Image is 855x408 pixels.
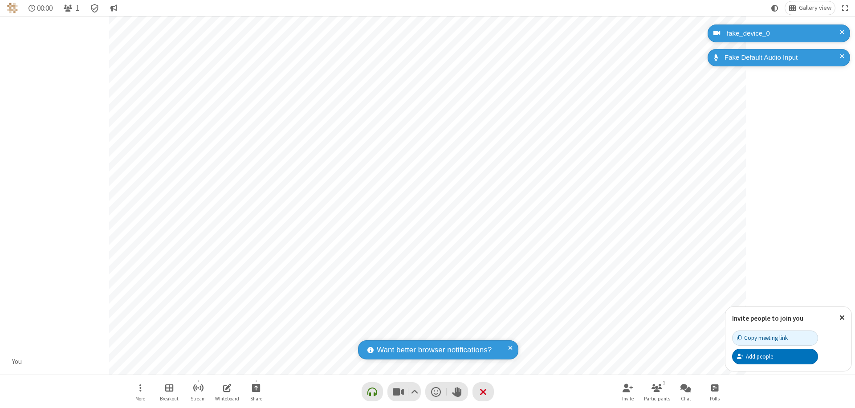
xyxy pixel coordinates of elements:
[710,396,720,401] span: Polls
[377,344,492,356] span: Want better browser notifications?
[214,379,240,404] button: Open shared whiteboard
[362,382,383,401] button: Connect your audio
[86,1,103,15] div: Meeting details Encryption enabled
[447,382,468,401] button: Raise hand
[785,1,835,15] button: Change layout
[425,382,447,401] button: Send a reaction
[408,382,420,401] button: Video setting
[833,307,851,329] button: Close popover
[737,334,788,342] div: Copy meeting link
[644,396,670,401] span: Participants
[681,396,691,401] span: Chat
[135,396,145,401] span: More
[768,1,782,15] button: Using system theme
[387,382,421,401] button: Stop video (⌘+Shift+V)
[701,379,728,404] button: Open poll
[60,1,83,15] button: Open participant list
[160,396,179,401] span: Breakout
[215,396,239,401] span: Whiteboard
[615,379,641,404] button: Invite participants (⌘+Shift+I)
[839,1,852,15] button: Fullscreen
[721,53,843,63] div: Fake Default Audio Input
[732,314,803,322] label: Invite people to join you
[799,4,831,12] span: Gallery view
[7,3,18,13] img: QA Selenium DO NOT DELETE OR CHANGE
[9,357,25,367] div: You
[191,396,206,401] span: Stream
[25,1,57,15] div: Timer
[106,1,121,15] button: Conversation
[732,330,818,346] button: Copy meeting link
[732,349,818,364] button: Add people
[76,4,79,12] span: 1
[672,379,699,404] button: Open chat
[250,396,262,401] span: Share
[660,379,668,387] div: 1
[643,379,670,404] button: Open participant list
[127,379,154,404] button: Open menu
[185,379,212,404] button: Start streaming
[156,379,183,404] button: Manage Breakout Rooms
[724,29,843,39] div: fake_device_0
[243,379,269,404] button: Start sharing
[622,396,634,401] span: Invite
[37,4,53,12] span: 00:00
[472,382,494,401] button: End or leave meeting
